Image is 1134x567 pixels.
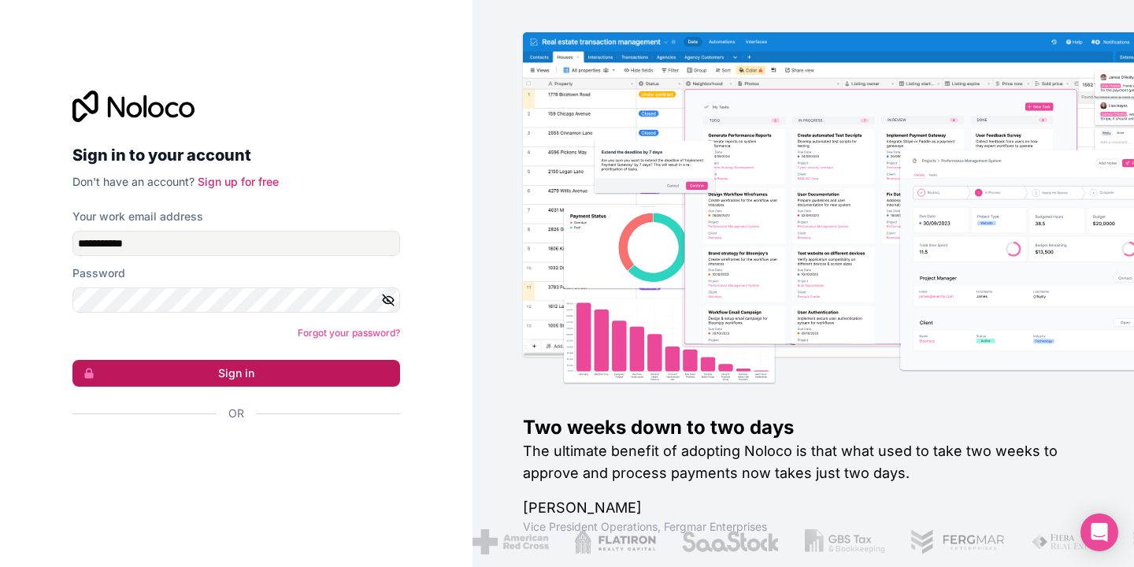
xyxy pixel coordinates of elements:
[909,529,1005,554] img: /assets/fergmar-CudnrXN5.png
[523,415,1084,440] h1: Two weeks down to two days
[523,440,1084,484] h2: The ultimate benefit of adopting Noloco is that what used to take two weeks to approve and proces...
[523,519,1084,535] h1: Vice President Operations , Fergmar Enterprises
[198,175,279,188] a: Sign up for free
[228,406,244,421] span: Or
[1080,513,1118,551] div: Open Intercom Messenger
[72,360,400,387] button: Sign in
[72,175,195,188] span: Don't have an account?
[65,439,395,473] iframe: Sign in with Google Button
[72,287,400,313] input: Password
[804,529,884,554] img: /assets/gbstax-C-GtDUiK.png
[471,529,547,554] img: /assets/american-red-cross-BAupjrZR.png
[72,231,400,256] input: Email address
[1030,529,1104,554] img: /assets/fiera-fwj2N5v4.png
[298,327,400,339] a: Forgot your password?
[523,497,1084,519] h1: [PERSON_NAME]
[573,529,655,554] img: /assets/flatiron-C8eUkumj.png
[680,529,779,554] img: /assets/saastock-C6Zbiodz.png
[72,141,400,169] h2: Sign in to your account
[72,265,125,281] label: Password
[72,209,203,224] label: Your work email address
